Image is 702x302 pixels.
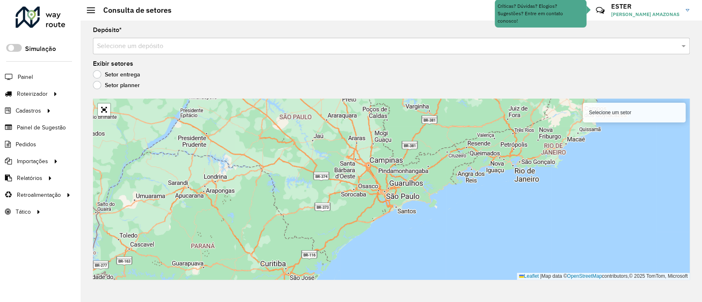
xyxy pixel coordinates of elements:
a: Contato Rápido [591,2,609,19]
label: Exibir setores [93,59,133,69]
span: Pedidos [16,140,36,149]
span: Cadastros [16,106,41,115]
label: Depósito [93,25,122,35]
div: Selecione um setor [583,103,686,122]
span: Painel [18,73,33,81]
span: Retroalimentação [17,191,61,199]
a: OpenStreetMap [567,273,602,279]
h3: ESTER [611,2,679,10]
span: [PERSON_NAME] AMAZONAS [611,11,679,18]
span: Roteirizador [17,90,48,98]
span: Painel de Sugestão [17,123,66,132]
span: Relatórios [17,174,42,182]
span: | [540,273,541,279]
label: Simulação [25,44,56,54]
span: Importações [17,157,48,166]
span: Tático [16,207,31,216]
a: Abrir mapa em tela cheia [98,104,110,116]
a: Leaflet [519,273,539,279]
label: Setor planner [93,81,140,89]
label: Setor entrega [93,70,140,78]
h2: Consulta de setores [95,6,171,15]
div: Map data © contributors,© 2025 TomTom, Microsoft [517,273,690,280]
